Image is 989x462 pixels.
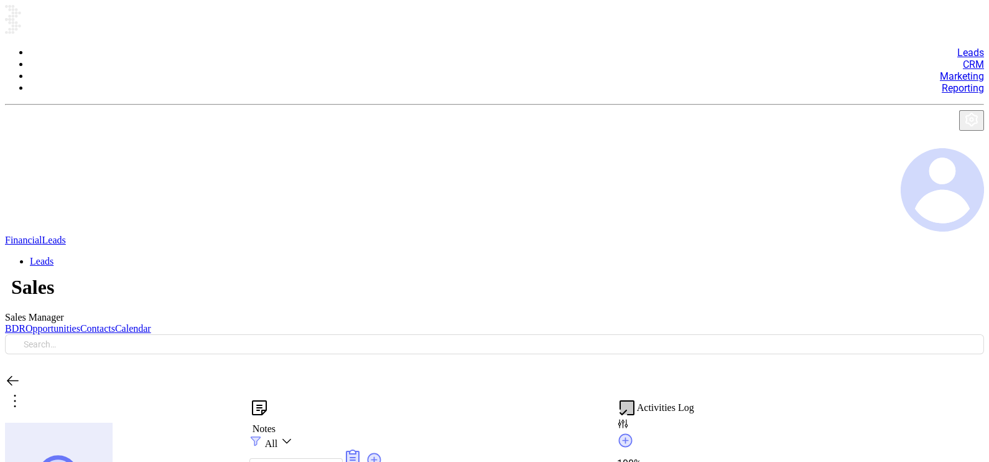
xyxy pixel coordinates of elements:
a: Marketing [940,70,984,82]
a: Calendar [115,323,151,334]
span: Sales Manager [5,312,64,323]
a: Leads [30,256,53,266]
img: iconSetting [964,112,979,127]
a: BDR [5,323,26,334]
a: Opportunities [26,323,80,334]
img: iconNotification [957,131,972,146]
div: Notes [253,423,571,435]
span: search [12,340,21,349]
a: Leads [42,235,66,245]
img: logo [5,5,204,34]
a: Leads [957,47,984,59]
a: CRM [963,59,984,70]
span: Activities Log [637,402,694,413]
a: Contacts [80,323,115,334]
input: Search… [24,337,977,351]
a: Financial [5,235,42,245]
a: Reporting [942,82,984,94]
h1: Sales [11,276,984,299]
img: user [901,148,984,232]
span: All [265,438,277,449]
